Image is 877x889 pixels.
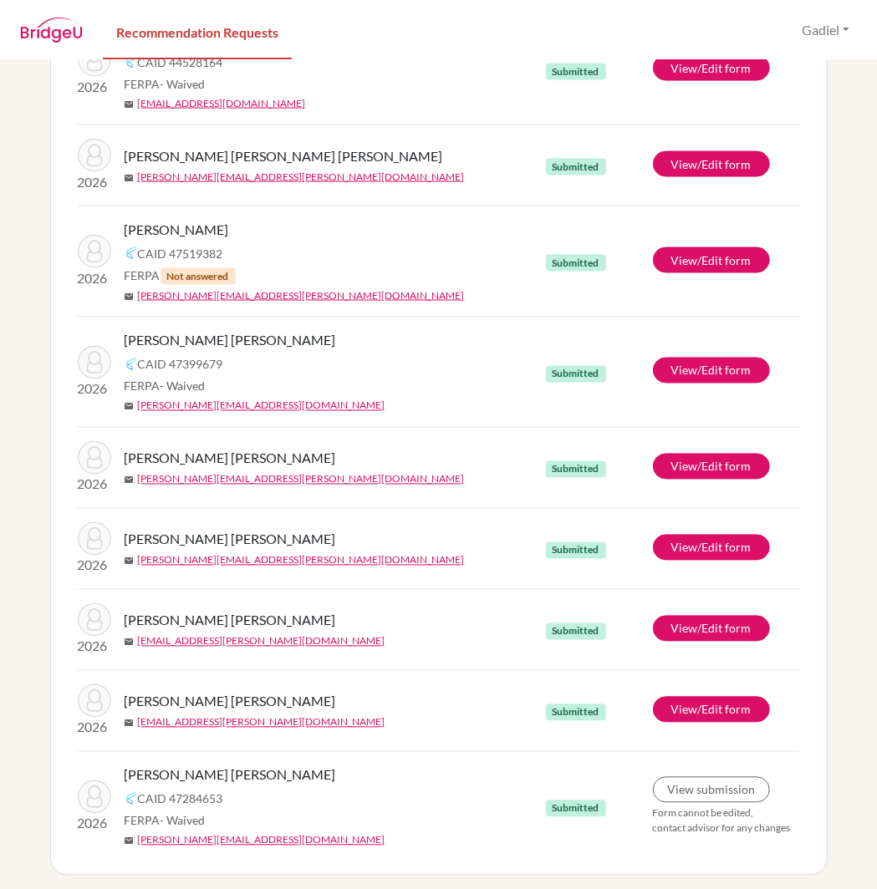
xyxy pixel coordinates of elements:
button: Gadiel [794,14,857,46]
img: BridgeU logo [20,18,83,43]
span: [PERSON_NAME] [PERSON_NAME] [125,449,336,469]
span: CAID 44528164 [138,53,223,71]
span: mail [125,836,135,846]
span: Submitted [546,800,606,817]
p: 2026 [78,379,111,399]
a: [PERSON_NAME][EMAIL_ADDRESS][DOMAIN_NAME] [138,399,385,414]
p: 2026 [78,172,111,192]
span: mail [125,402,135,412]
img: Interiano Goodall, Sofia [78,43,111,77]
a: [EMAIL_ADDRESS][PERSON_NAME][DOMAIN_NAME] [138,715,385,730]
span: Submitted [546,461,606,478]
span: CAID 47519382 [138,245,223,262]
p: 2026 [78,77,111,97]
a: [PERSON_NAME][EMAIL_ADDRESS][PERSON_NAME][DOMAIN_NAME] [138,553,465,568]
a: View/Edit form [653,55,770,81]
img: Zamora Beltranena, Maria Jose [78,780,111,814]
span: [PERSON_NAME] [PERSON_NAME] [125,331,336,351]
span: [PERSON_NAME] [PERSON_NAME] [125,611,336,631]
span: Submitted [546,704,606,721]
span: CAID 47399679 [138,356,223,373]
a: View/Edit form [653,697,770,723]
a: View/Edit form [653,151,770,177]
span: - Waived [161,814,206,828]
img: Common App logo [125,246,138,260]
span: Submitted [546,623,606,640]
span: - Waived [161,77,206,91]
span: - Waived [161,379,206,394]
p: 2026 [78,268,111,288]
a: Recommendation Requests [103,3,292,60]
img: Cabrero Barrientos, Alberto [78,522,111,556]
img: Cabrera Morales, Giovanni Leonidas [78,139,111,172]
img: Cabrera, Claudia [78,235,111,268]
span: [PERSON_NAME] [PERSON_NAME] [125,692,336,712]
span: mail [125,475,135,485]
p: 2026 [78,556,111,576]
span: mail [125,292,135,302]
a: [PERSON_NAME][EMAIL_ADDRESS][PERSON_NAME][DOMAIN_NAME] [138,472,465,487]
span: Submitted [546,366,606,383]
span: Submitted [546,159,606,175]
p: 2026 [78,718,111,738]
a: View/Edit form [653,535,770,561]
span: Submitted [546,542,606,559]
a: View/Edit form [653,247,770,273]
a: View/Edit form [653,358,770,384]
img: Simán Safie, Nicole Marie [78,603,111,637]
a: View submission [653,777,770,803]
a: [PERSON_NAME][EMAIL_ADDRESS][DOMAIN_NAME] [138,833,385,848]
span: mail [125,173,135,183]
span: [PERSON_NAME] [125,220,229,240]
a: [PERSON_NAME][EMAIL_ADDRESS][PERSON_NAME][DOMAIN_NAME] [138,288,465,303]
span: [PERSON_NAME] [PERSON_NAME] [PERSON_NAME] [125,146,443,166]
a: View/Edit form [653,454,770,480]
span: [PERSON_NAME] [PERSON_NAME] [125,530,336,550]
img: Simán Safie, Nicole Marie [78,684,111,718]
p: 2026 [78,814,111,834]
span: mail [125,556,135,566]
span: FERPA [125,267,236,285]
span: FERPA [125,378,206,395]
span: FERPA [125,75,206,93]
a: [EMAIL_ADDRESS][DOMAIN_NAME] [138,96,306,111]
span: Submitted [546,255,606,272]
p: 2026 [78,475,111,495]
img: Angelucci Maestre, Alessandra [78,346,111,379]
a: View/Edit form [653,616,770,642]
span: Not answered [161,268,236,285]
p: 2026 [78,637,111,657]
img: Common App logo [125,358,138,371]
img: Melara Barriere, Guillermo [78,441,111,475]
span: Submitted [546,63,606,80]
span: FERPA [125,812,206,830]
span: [PERSON_NAME] [PERSON_NAME] [125,765,336,785]
span: mail [125,638,135,648]
img: Common App logo [125,792,138,805]
p: Form cannot be edited, contact advisor for any changes [653,806,800,836]
span: mail [125,99,135,109]
a: [EMAIL_ADDRESS][PERSON_NAME][DOMAIN_NAME] [138,634,385,649]
span: mail [125,719,135,729]
span: CAID 47284653 [138,790,223,808]
img: Common App logo [125,55,138,69]
a: [PERSON_NAME][EMAIL_ADDRESS][PERSON_NAME][DOMAIN_NAME] [138,170,465,185]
